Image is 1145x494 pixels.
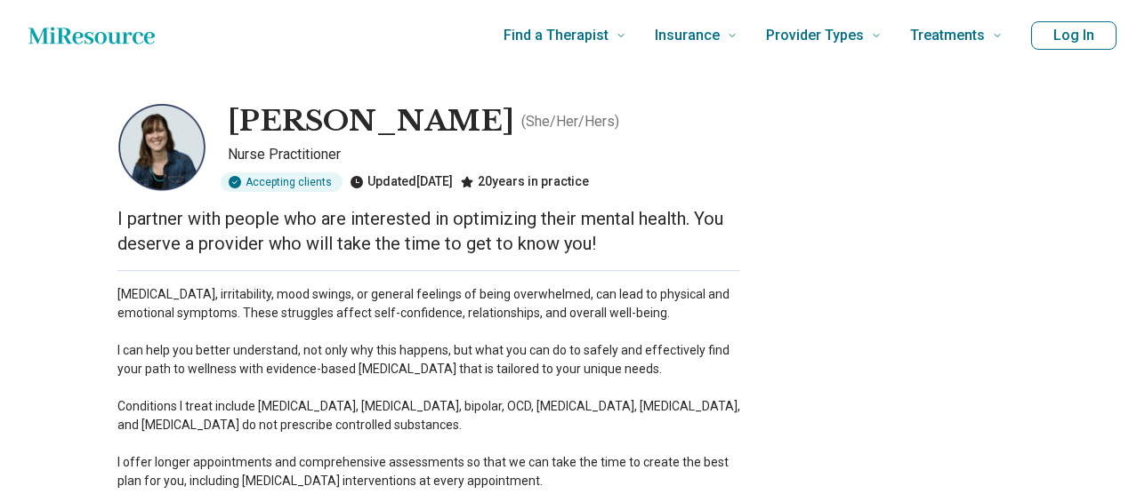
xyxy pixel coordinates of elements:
[655,23,720,48] span: Insurance
[221,172,343,192] div: Accepting clients
[504,23,609,48] span: Find a Therapist
[117,103,206,192] img: Heather Herman, Nurse Practitioner
[28,18,155,53] a: Home page
[350,172,453,192] div: Updated [DATE]
[117,285,740,490] p: [MEDICAL_DATA], irritability, mood swings, or general feelings of being overwhelmed, can lead to ...
[117,206,740,256] p: I partner with people who are interested in optimizing their mental health. You deserve a provide...
[910,23,985,48] span: Treatments
[1031,21,1117,50] button: Log In
[521,111,619,132] p: ( She/Her/Hers )
[460,172,589,192] div: 20 years in practice
[228,103,514,140] h1: [PERSON_NAME]
[228,144,740,165] p: Nurse Practitioner
[766,23,864,48] span: Provider Types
